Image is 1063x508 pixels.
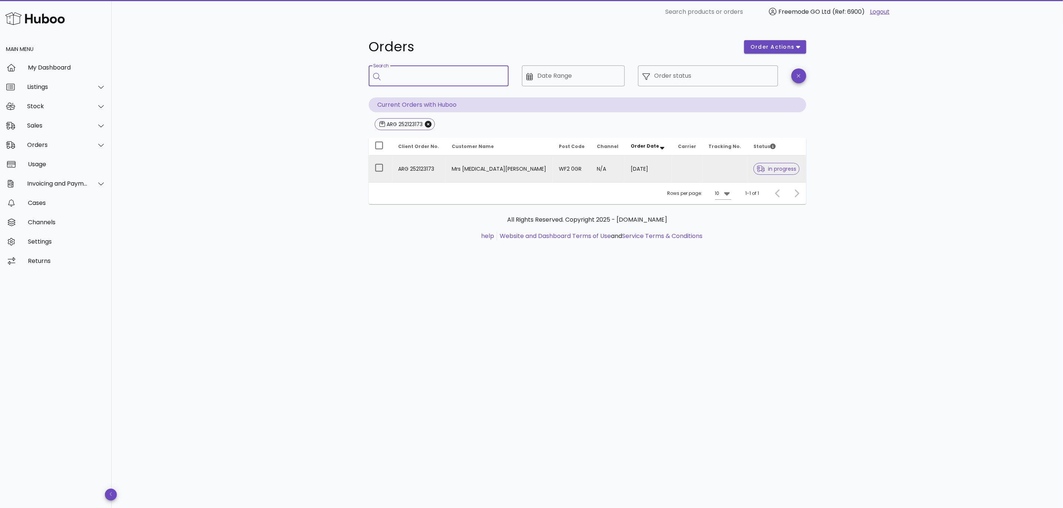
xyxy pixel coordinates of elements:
[27,103,88,110] div: Stock
[5,10,65,26] img: Huboo Logo
[832,7,865,16] span: (Ref: 6900)
[591,155,625,182] td: N/A
[597,143,618,149] span: Channel
[870,7,890,16] a: Logout
[398,143,439,149] span: Client Order No.
[500,232,611,240] a: Website and Dashboard Terms of Use
[27,122,88,129] div: Sales
[27,180,88,187] div: Invoicing and Payments
[446,138,553,155] th: Customer Name
[778,7,830,16] span: Freemode GO Ltd
[715,187,731,199] div: 10Rows per page:
[393,138,446,155] th: Client Order No.
[625,138,672,155] th: Order Date: Sorted descending. Activate to remove sorting.
[27,83,88,90] div: Listings
[744,40,806,54] button: order actions
[702,138,747,155] th: Tracking No.
[591,138,625,155] th: Channel
[553,155,591,182] td: WF2 0GR
[678,143,696,149] span: Carrier
[28,257,106,264] div: Returns
[28,64,106,71] div: My Dashboard
[625,155,672,182] td: [DATE]
[747,138,806,155] th: Status
[373,63,389,69] label: Search
[750,43,795,51] span: order actions
[393,155,446,182] td: ARG 252123173
[553,138,591,155] th: Post Code
[28,238,106,245] div: Settings
[369,97,806,112] p: Current Orders with Huboo
[667,183,731,204] div: Rows per page:
[385,120,423,128] div: ARG 252123173
[757,166,796,171] span: in progress
[452,143,494,149] span: Customer Name
[622,232,702,240] a: Service Terms & Conditions
[746,190,759,197] div: 1-1 of 1
[369,40,736,54] h1: Orders
[425,121,432,128] button: Close
[631,143,659,149] span: Order Date
[672,138,702,155] th: Carrier
[28,219,106,226] div: Channels
[28,161,106,168] div: Usage
[708,143,741,149] span: Tracking No.
[715,190,720,197] div: 10
[497,232,702,241] li: and
[481,232,494,240] a: help
[375,215,800,224] p: All Rights Reserved. Copyright 2025 - [DOMAIN_NAME]
[446,155,553,182] td: Mrs [MEDICAL_DATA][PERSON_NAME]
[28,199,106,206] div: Cases
[559,143,585,149] span: Post Code
[753,143,776,149] span: Status
[27,141,88,148] div: Orders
